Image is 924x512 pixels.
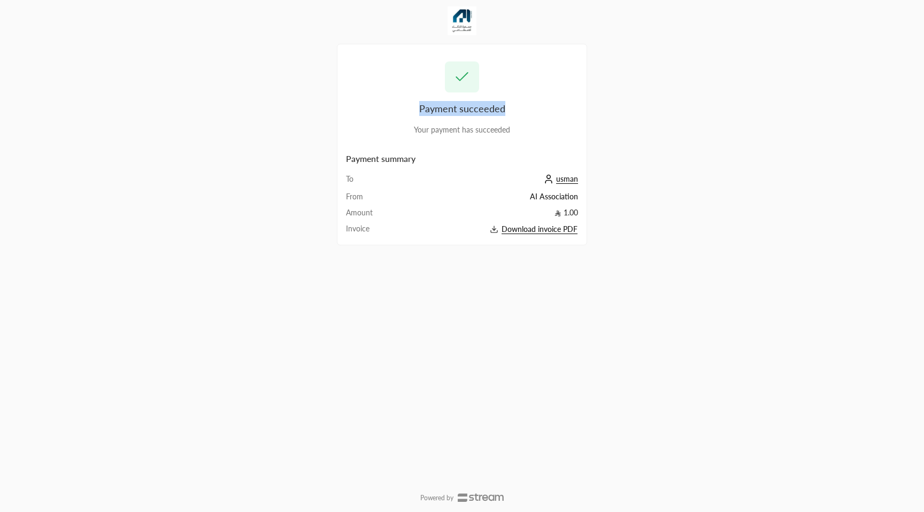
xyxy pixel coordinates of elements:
[346,152,578,165] h2: Payment summary
[420,494,453,502] p: Powered by
[502,224,577,234] span: Download invoice PDF
[448,6,476,35] img: Company Logo
[346,125,578,135] div: Your payment has succeeded
[398,191,578,207] td: AI Association
[398,207,578,223] td: 1.00
[346,223,398,236] td: Invoice
[556,174,578,184] span: usman
[346,207,398,223] td: Amount
[541,174,578,183] a: usman
[346,191,398,207] td: From
[346,174,398,191] td: To
[346,101,578,116] div: Payment succeeded
[398,223,578,236] button: Download invoice PDF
